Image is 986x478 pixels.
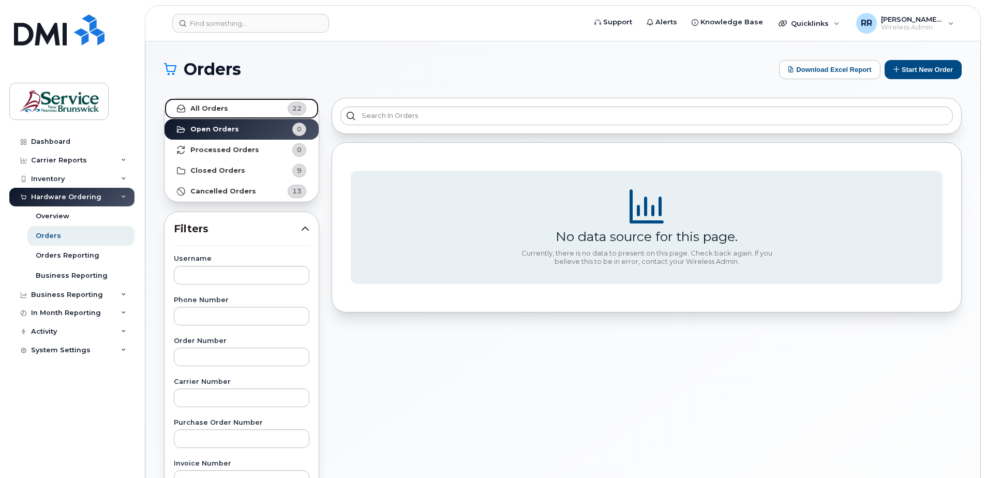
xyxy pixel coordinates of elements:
span: 13 [292,186,302,196]
a: Open Orders0 [165,119,319,140]
a: Processed Orders0 [165,140,319,160]
label: Order Number [174,338,309,345]
a: Cancelled Orders13 [165,181,319,202]
div: Currently, there is no data to present on this page. Check back again. If you believe this to be ... [517,249,776,265]
span: Filters [174,221,301,236]
label: Invoice Number [174,460,309,467]
strong: Cancelled Orders [190,187,256,196]
strong: Open Orders [190,125,239,133]
span: 0 [297,145,302,155]
label: Phone Number [174,297,309,304]
strong: Processed Orders [190,146,259,154]
span: 0 [297,124,302,134]
span: 22 [292,103,302,113]
span: 9 [297,166,302,175]
label: Purchase Order Number [174,420,309,426]
a: Closed Orders9 [165,160,319,181]
div: No data source for this page. [556,229,738,244]
button: Download Excel Report [779,60,880,79]
span: Orders [184,62,241,77]
a: All Orders22 [165,98,319,119]
label: Username [174,256,309,262]
label: Carrier Number [174,379,309,385]
strong: All Orders [190,104,228,113]
strong: Closed Orders [190,167,245,175]
button: Start New Order [885,60,962,79]
input: Search in orders [340,107,953,125]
